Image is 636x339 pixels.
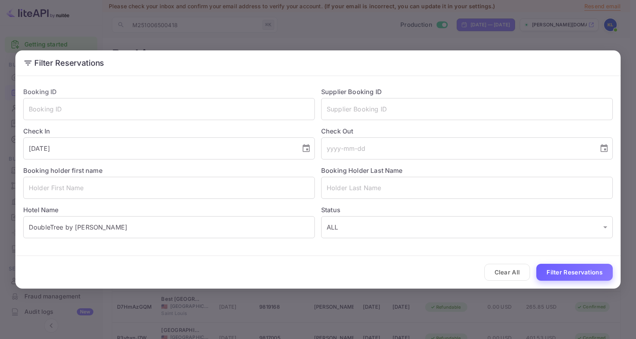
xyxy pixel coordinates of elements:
[321,216,613,238] div: ALL
[321,177,613,199] input: Holder Last Name
[23,126,315,136] label: Check In
[23,206,59,214] label: Hotel Name
[15,50,621,76] h2: Filter Reservations
[23,88,57,96] label: Booking ID
[23,137,295,159] input: yyyy-mm-dd
[321,126,613,136] label: Check Out
[23,177,315,199] input: Holder First Name
[321,167,403,174] label: Booking Holder Last Name
[321,205,613,215] label: Status
[321,137,593,159] input: yyyy-mm-dd
[596,141,612,156] button: Choose date
[23,98,315,120] input: Booking ID
[298,141,314,156] button: Choose date, selected date is Oct 7, 2025
[484,264,530,281] button: Clear All
[23,216,315,238] input: Hotel Name
[321,98,613,120] input: Supplier Booking ID
[23,167,102,174] label: Booking holder first name
[321,88,382,96] label: Supplier Booking ID
[536,264,613,281] button: Filter Reservations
